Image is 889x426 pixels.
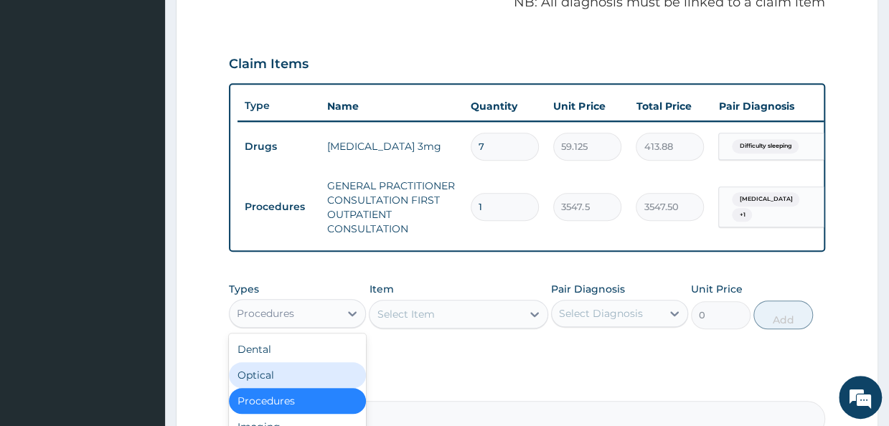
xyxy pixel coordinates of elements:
[320,171,464,243] td: GENERAL PRACTITIONER CONSULTATION FIRST OUTPATIENT CONSULTATION
[711,92,869,120] th: Pair Diagnosis
[235,7,270,42] div: Minimize live chat window
[320,132,464,161] td: [MEDICAL_DATA] 3mg
[7,278,273,328] textarea: Type your message and hit 'Enter'
[559,306,643,321] div: Select Diagnosis
[229,283,259,295] label: Types
[320,92,464,120] th: Name
[546,92,629,120] th: Unit Price
[229,57,309,72] h3: Claim Items
[732,139,799,153] span: Difficulty sleeping
[237,194,320,220] td: Procedures
[732,192,799,207] span: [MEDICAL_DATA]
[629,92,711,120] th: Total Price
[237,306,294,321] div: Procedures
[464,92,546,120] th: Quantity
[83,124,198,269] span: We're online!
[229,381,824,393] label: Comment
[753,300,813,329] button: Add
[75,80,241,99] div: Chat with us now
[691,282,743,296] label: Unit Price
[377,307,434,321] div: Select Item
[237,93,320,119] th: Type
[237,133,320,160] td: Drugs
[369,282,393,296] label: Item
[229,388,366,414] div: Procedures
[27,72,58,108] img: d_794563401_company_1708531726252_794563401
[229,362,366,388] div: Optical
[229,336,366,362] div: Dental
[551,282,625,296] label: Pair Diagnosis
[732,208,752,222] span: + 1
